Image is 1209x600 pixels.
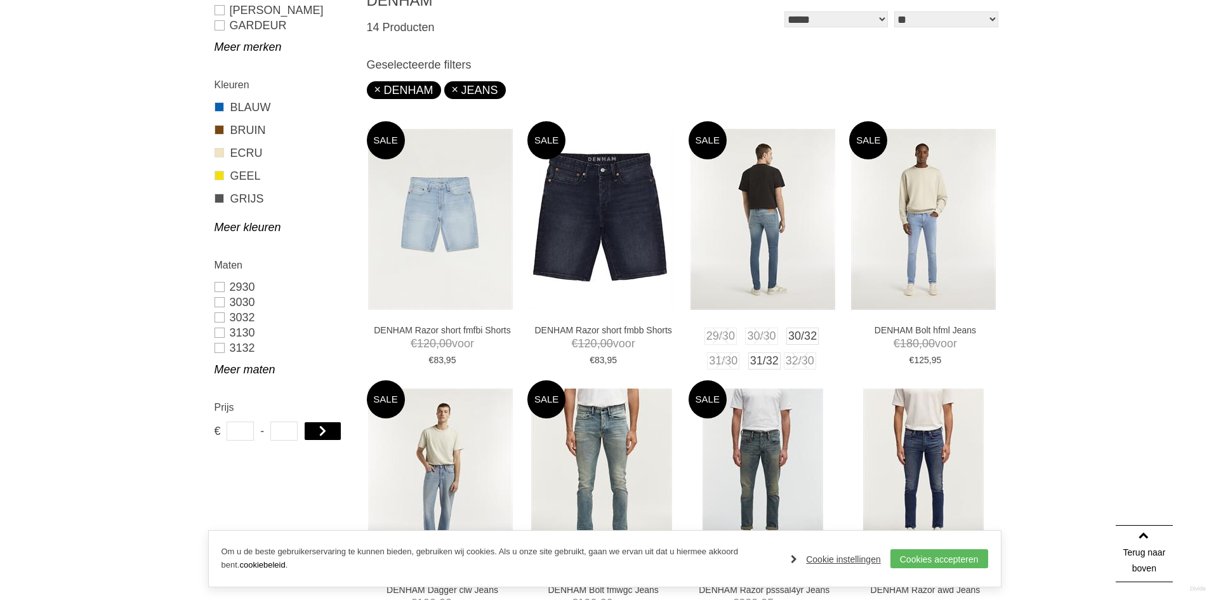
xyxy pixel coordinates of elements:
span: voor [856,336,995,352]
a: DENHAM Bolt hfml Jeans [856,324,995,336]
a: 31/32 [748,352,781,370]
a: 3130 [215,325,351,340]
img: DENHAM Dagger clw Jeans [368,389,513,570]
a: Divide [1190,581,1206,597]
a: DENHAM Bolt fmwgc Jeans [534,584,673,596]
img: DENHAM Bolt hfml Jeans [851,129,996,310]
span: € [572,337,578,350]
h3: Geselecteerde filters [367,58,1001,72]
span: € [411,337,417,350]
a: DENHAM Razor short fmbb Shorts [534,324,673,336]
span: € [894,337,900,350]
img: DENHAM Razor short fmfbi Shorts [368,129,513,310]
span: 180 [900,337,919,350]
span: , [436,337,439,350]
span: 95 [607,355,617,365]
span: 00 [922,337,935,350]
span: 00 [439,337,452,350]
a: 3032 [215,310,351,325]
p: Om u de beste gebruikerservaring te kunnen bieden, gebruiken wij cookies. Als u onze site gebruik... [221,545,779,572]
a: BLAUW [215,99,351,116]
h2: Prijs [215,399,351,415]
a: DENHAM Razor short fmfbi Shorts [373,324,512,336]
span: voor [373,336,512,352]
a: Cookies accepteren [890,549,988,568]
a: Meer kleuren [215,220,351,235]
a: Terug naar boven [1116,525,1173,582]
span: , [919,337,922,350]
a: ECRU [215,145,351,161]
a: 30/32 [786,328,819,345]
a: GEEL [215,168,351,184]
a: Cookie instellingen [791,550,881,569]
img: DENHAM Bolt vwc Jeans [690,129,835,310]
span: , [597,337,600,350]
a: cookiebeleid [239,560,285,570]
span: € [909,355,915,365]
a: DENHAM Dagger clw Jeans [373,584,512,596]
span: € [429,355,434,365]
span: 14 Producten [367,21,435,34]
a: 2930 [215,279,351,295]
a: DENHAM [374,84,433,97]
a: 3030 [215,295,351,310]
span: , [929,355,932,365]
span: 120 [417,337,436,350]
span: , [444,355,446,365]
span: 125 [914,355,928,365]
span: voor [534,336,673,352]
span: - [260,422,264,441]
img: DENHAM Bolt fmwgc Jeans [531,389,672,570]
img: DENHAM Razor psssal4yr Jeans [703,389,823,570]
a: GARDEUR [215,18,351,33]
span: 83 [433,355,444,365]
span: 95 [932,355,942,365]
a: Meer merken [215,39,351,55]
h2: Maten [215,257,351,273]
span: 120 [578,337,597,350]
img: DENHAM Razor short fmbb Shorts [529,129,674,310]
span: € [590,355,595,365]
span: , [605,355,607,365]
span: 00 [600,337,613,350]
a: DENHAM Razor awd Jeans [856,584,995,596]
a: Meer maten [215,362,351,377]
a: 3132 [215,340,351,356]
h2: Kleuren [215,77,351,93]
a: GRIJS [215,190,351,207]
a: JEANS [452,84,498,97]
a: BRUIN [215,122,351,138]
a: DENHAM Razor psssal4yr Jeans [694,584,834,596]
span: 83 [595,355,605,365]
span: € [215,422,220,441]
img: DENHAM Razor awd Jeans [863,389,984,570]
span: 95 [446,355,456,365]
a: [PERSON_NAME] [215,3,351,18]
